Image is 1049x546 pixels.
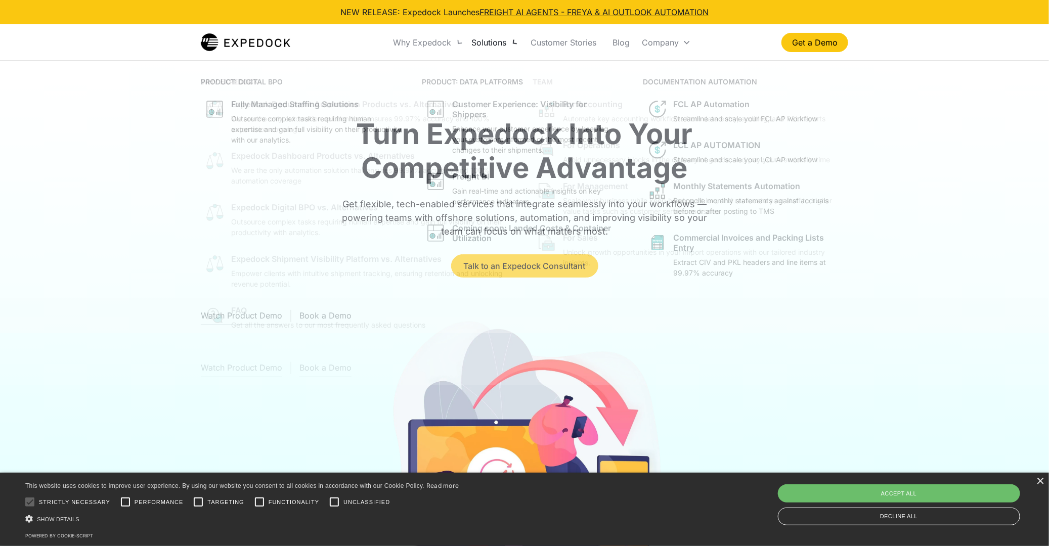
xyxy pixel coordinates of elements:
[604,25,638,60] a: Blog
[877,437,1049,546] iframe: Chat Widget
[299,310,352,321] div: Book a Demo
[674,140,761,150] div: LCL AP AUTOMATION
[674,233,844,253] div: Commercial Invoices and Packing Lists Entry
[426,99,446,119] img: graph icon
[231,113,402,145] p: Outsource complex tasks requiring human expertise and gain full visibility on their productivity ...
[479,7,709,17] a: FREIGHT AI AGENTS - FREYA & AI OUTLOOK AUTOMATION
[135,498,184,507] span: Performance
[647,233,668,253] img: sheet icon
[642,37,679,48] div: Company
[201,362,282,373] div: Watch Product Demo
[299,362,352,373] div: Book a Demo
[426,171,446,192] img: graph icon
[269,498,319,507] span: Functionality
[674,257,844,278] p: Extract CIV and PKL headers and line items at 99.97% accuracy
[638,25,695,60] div: Company
[25,533,93,538] a: Powered by cookie-script
[201,95,406,149] a: graph iconFully Managed Staffing SolutionsOutsource complex tasks requiring human expertise and g...
[643,229,848,282] a: sheet iconCommercial Invoices and Packing Lists EntryExtract CIV and PKL headers and line items a...
[522,25,604,60] a: Customer Stories
[340,6,709,18] div: NEW RELEASE: Expedock Launches
[299,358,352,377] a: Book a Demo
[452,223,623,243] div: Coming soon: Landed Costs & Container Utilization
[422,167,627,211] a: graph iconFreight BIGain real-time and actionable insights on key performance indicators
[452,186,623,207] p: Gain real-time and actionable insights on key performance indicators
[201,76,406,87] h4: PRODUCT: DIGITAL BPO
[674,154,818,165] p: Streamline and scale your LCL AP workflow
[674,99,750,109] div: FCL AP Automation
[643,177,848,220] a: network like iconMonthly Statements AutomationReconcile monthly statements against accruals befor...
[778,484,1021,503] div: Accept all
[343,498,390,507] span: Unclassified
[231,99,359,109] div: Fully Managed Staffing Solutions
[201,32,290,53] img: Expedock Logo
[426,223,446,243] img: graph icon
[674,181,801,191] div: Monthly Statements Automation
[422,219,627,247] a: graph iconComing soon: Landed Costs & Container Utilization
[422,95,627,159] a: graph iconCustomer Experience: Visibility for ShippersEnhance your customer experience by keeping...
[205,99,225,119] img: graph icon
[452,99,623,119] div: Customer Experience: Visibility for Shippers
[452,123,623,155] p: Enhance your customer experience by keeping your customers informed of the most recent changes to...
[781,33,848,52] a: Get a Demo
[643,136,848,169] a: dollar iconLCL AP AUTOMATIONStreamline and scale your LCL AP workflow
[201,358,282,377] a: open lightbox
[647,181,668,201] img: network like icon
[37,516,79,522] span: Show details
[25,482,424,489] span: This website uses cookies to improve user experience. By using our website you consent to all coo...
[393,37,451,48] div: Why Expedock
[647,140,668,160] img: dollar icon
[201,310,282,321] div: Watch Product Demo
[471,37,506,48] div: Solutions
[25,514,459,524] div: Show details
[452,171,489,181] div: Freight BI
[778,508,1021,525] div: Decline all
[299,306,352,325] a: Book a Demo
[643,95,848,128] a: dollar iconFCL AP AutomationStreamline and scale your FCL AP workflow
[467,25,522,60] div: Solutions
[674,195,844,216] p: Reconcile monthly statements against accruals before or after posting to TMS
[647,99,668,119] img: dollar icon
[207,498,244,507] span: Targeting
[643,76,848,87] h4: DOCUMENTATION AUTOMATION
[39,498,110,507] span: Strictly necessary
[426,482,459,489] a: Read more
[201,306,282,325] a: open lightbox
[389,25,467,60] div: Why Expedock
[422,76,627,87] h4: PRODUCT: DATA PLATFORMS
[201,32,290,53] a: home
[674,113,818,124] p: Streamline and scale your FCL AP workflow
